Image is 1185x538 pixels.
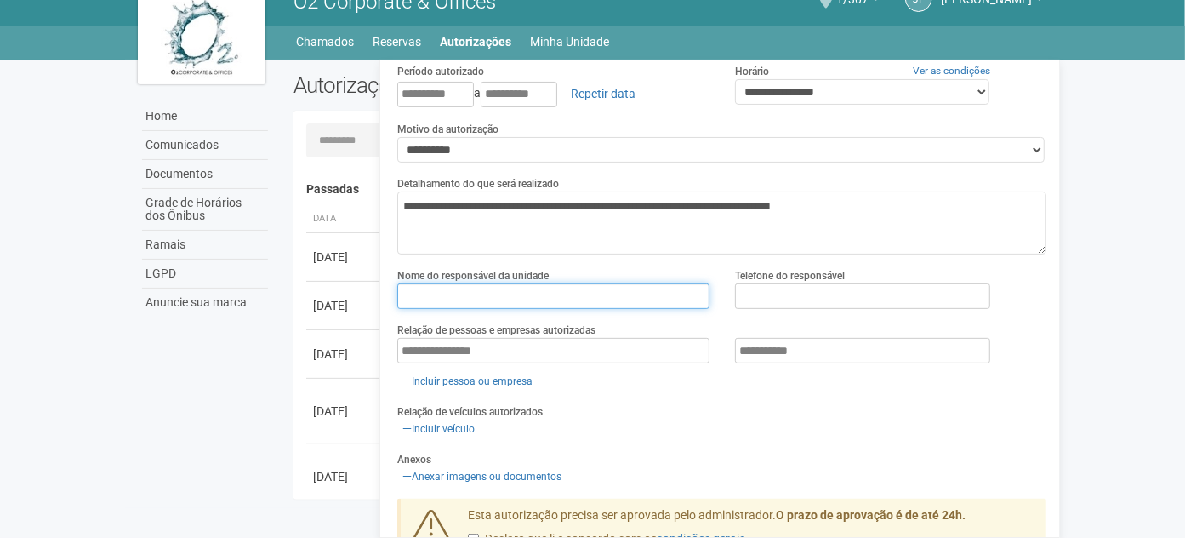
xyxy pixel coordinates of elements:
[397,467,567,486] a: Anexar imagens ou documentos
[531,30,610,54] a: Minha Unidade
[306,205,383,233] th: Data
[313,346,376,363] div: [DATE]
[306,183,1035,196] h4: Passadas
[397,404,543,420] label: Relação de veículos autorizados
[397,420,480,438] a: Incluir veículo
[397,122,498,137] label: Motivo da autorização
[397,64,484,79] label: Período autorizado
[142,260,268,289] a: LGPD
[397,372,538,391] a: Incluir pessoa ou empresa
[313,297,376,314] div: [DATE]
[373,30,422,54] a: Reservas
[397,176,559,192] label: Detalhamento do que será realizado
[397,79,709,108] div: a
[441,30,512,54] a: Autorizações
[735,268,845,283] label: Telefone do responsável
[142,189,268,231] a: Grade de Horários dos Ônibus
[397,323,595,338] label: Relação de pessoas e empresas autorizadas
[142,231,268,260] a: Ramais
[142,160,268,189] a: Documentos
[313,403,376,420] div: [DATE]
[313,468,376,485] div: [DATE]
[142,289,268,317] a: Anuncie sua marca
[293,72,658,98] h2: Autorizações
[913,65,990,77] a: Ver as condições
[735,64,769,79] label: Horário
[397,452,431,467] label: Anexos
[142,131,268,160] a: Comunicados
[297,30,355,54] a: Chamados
[560,79,647,108] a: Repetir data
[313,249,376,266] div: [DATE]
[776,508,966,522] strong: O prazo de aprovação é de até 24h.
[397,268,549,283] label: Nome do responsável da unidade
[142,102,268,131] a: Home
